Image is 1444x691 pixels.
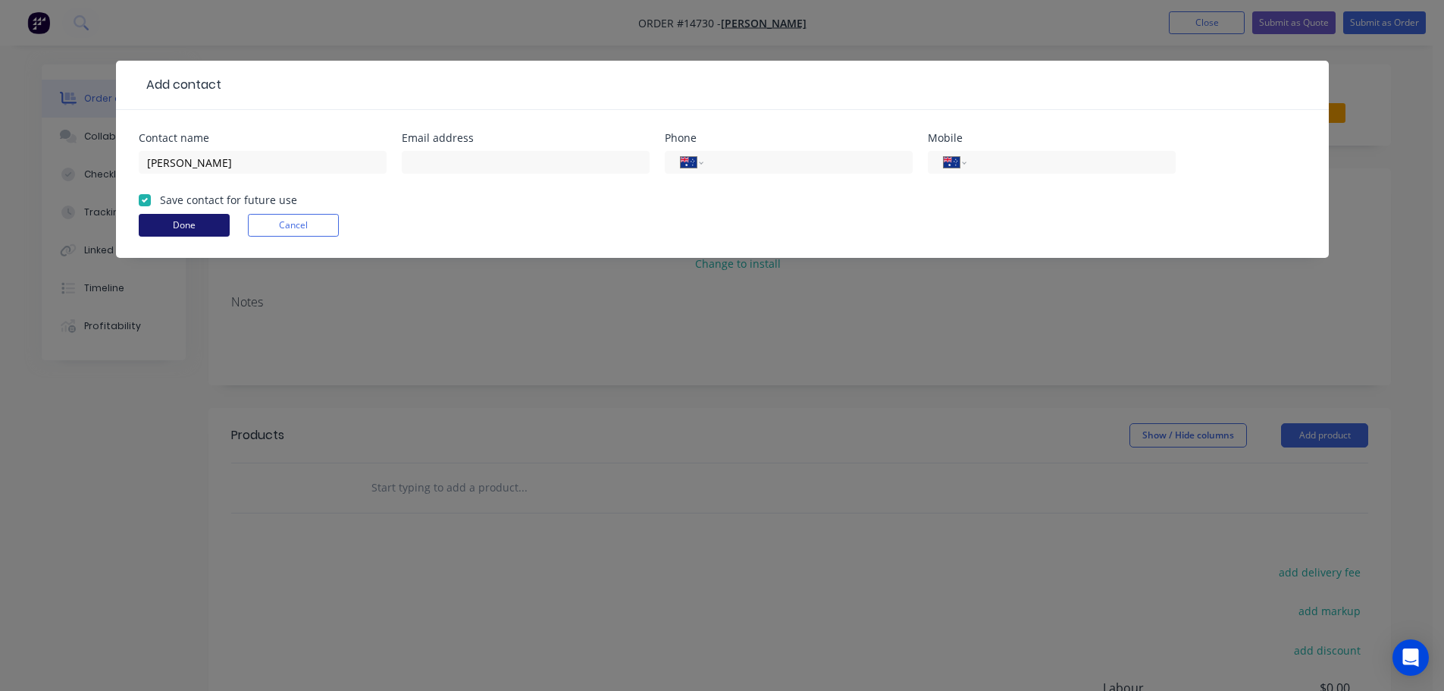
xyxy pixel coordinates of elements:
[139,133,387,143] div: Contact name
[139,214,230,237] button: Done
[928,133,1176,143] div: Mobile
[139,76,221,94] div: Add contact
[402,133,650,143] div: Email address
[665,133,913,143] div: Phone
[1392,639,1429,676] div: Open Intercom Messenger
[248,214,339,237] button: Cancel
[160,192,297,208] label: Save contact for future use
